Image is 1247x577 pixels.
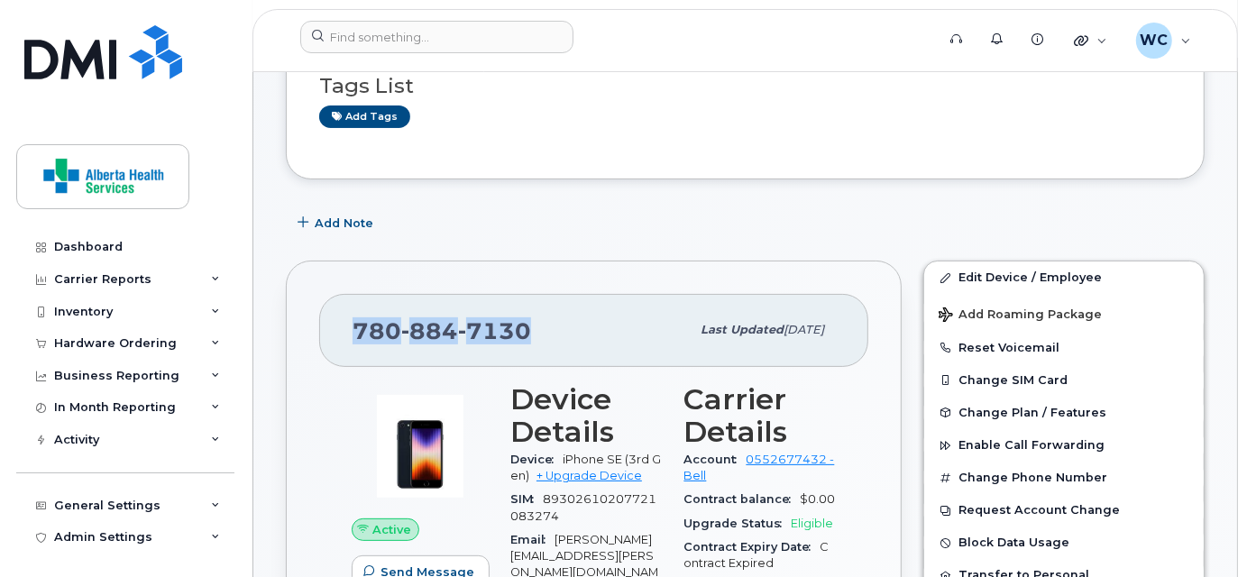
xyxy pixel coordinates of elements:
span: 7130 [458,317,531,344]
span: [DATE] [784,323,824,336]
button: Request Account Change [924,494,1204,527]
span: Active [372,521,411,538]
span: Enable Call Forwarding [958,439,1105,453]
a: Edit Device / Employee [924,261,1204,294]
a: Add tags [319,105,410,128]
h3: Device Details [510,383,663,448]
span: Device [510,453,563,466]
span: 884 [401,317,458,344]
button: Reset Voicemail [924,332,1204,364]
button: Enable Call Forwarding [924,429,1204,462]
span: Last updated [701,323,784,336]
span: iPhone SE (3rd Gen) [510,453,661,482]
span: Contract balance [684,492,801,506]
span: $0.00 [801,492,836,506]
img: image20231002-3703462-1angbar.jpeg [366,392,474,500]
input: Find something... [300,21,573,53]
span: 780 [353,317,531,344]
a: + Upgrade Device [536,469,642,482]
h3: Carrier Details [684,383,837,448]
span: 89302610207721083274 [510,492,656,522]
span: Add Note [315,215,373,232]
h3: Tags List [319,75,1171,97]
button: Change Phone Number [924,462,1204,494]
div: Quicklinks [1061,23,1120,59]
span: Eligible [792,517,834,530]
span: Upgrade Status [684,517,792,530]
span: Contract Expiry Date [684,540,821,554]
span: SIM [510,492,543,506]
button: Change Plan / Features [924,397,1204,429]
button: Block Data Usage [924,527,1204,559]
button: Change SIM Card [924,364,1204,397]
div: Will Chang [1123,23,1204,59]
span: Change Plan / Features [958,406,1106,419]
span: Account [684,453,747,466]
button: Add Roaming Package [924,295,1204,332]
button: Add Note [286,206,389,239]
a: 0552677432 - Bell [684,453,835,482]
span: Email [510,533,555,546]
span: Add Roaming Package [939,307,1102,325]
span: WC [1140,30,1168,51]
